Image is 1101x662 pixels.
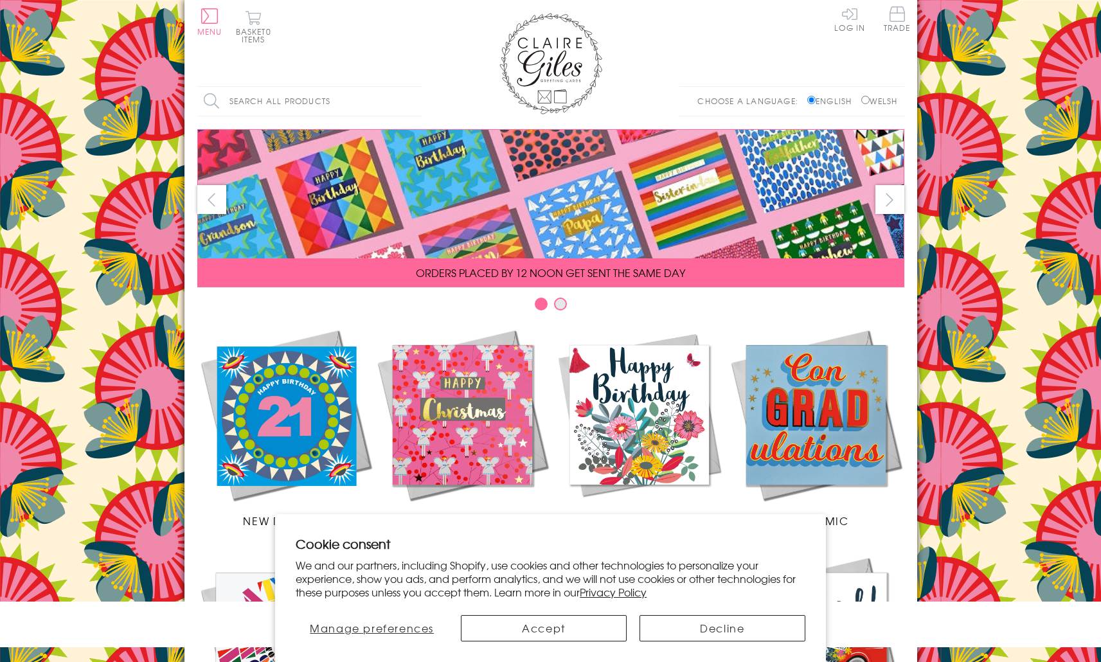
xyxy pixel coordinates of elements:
button: Basket0 items [236,10,271,43]
div: Carousel Pagination [197,297,904,317]
a: Trade [884,6,911,34]
input: English [807,96,816,104]
button: Accept [461,615,627,641]
button: Manage preferences [296,615,448,641]
label: Welsh [861,95,898,107]
a: Privacy Policy [580,584,647,600]
a: Log In [834,6,865,31]
button: prev [197,185,226,214]
span: Trade [884,6,911,31]
img: Claire Giles Greetings Cards [499,13,602,114]
button: next [875,185,904,214]
span: Menu [197,26,222,37]
button: Menu [197,8,222,35]
h2: Cookie consent [296,535,805,553]
button: Carousel Page 2 [554,298,567,310]
button: Carousel Page 1 (Current Slide) [535,298,548,310]
input: Welsh [861,96,870,104]
a: Birthdays [551,327,728,528]
span: Academic [783,513,849,528]
span: New Releases [243,513,327,528]
span: 0 items [242,26,271,45]
label: English [807,95,858,107]
span: Birthdays [608,513,670,528]
a: Christmas [374,327,551,528]
p: We and our partners, including Shopify, use cookies and other technologies to personalize your ex... [296,559,805,598]
span: Manage preferences [310,620,434,636]
p: Choose a language: [697,95,805,107]
span: ORDERS PLACED BY 12 NOON GET SENT THE SAME DAY [416,265,685,280]
input: Search all products [197,87,422,116]
input: Search [409,87,422,116]
button: Decline [640,615,805,641]
a: New Releases [197,327,374,528]
span: Christmas [429,513,495,528]
a: Academic [728,327,904,528]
